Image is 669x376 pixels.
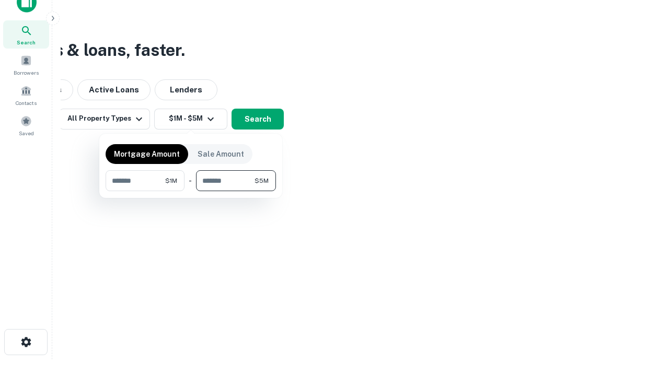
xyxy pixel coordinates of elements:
[255,176,269,185] span: $5M
[165,176,177,185] span: $1M
[198,148,244,160] p: Sale Amount
[114,148,180,160] p: Mortgage Amount
[189,170,192,191] div: -
[617,259,669,309] iframe: Chat Widget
